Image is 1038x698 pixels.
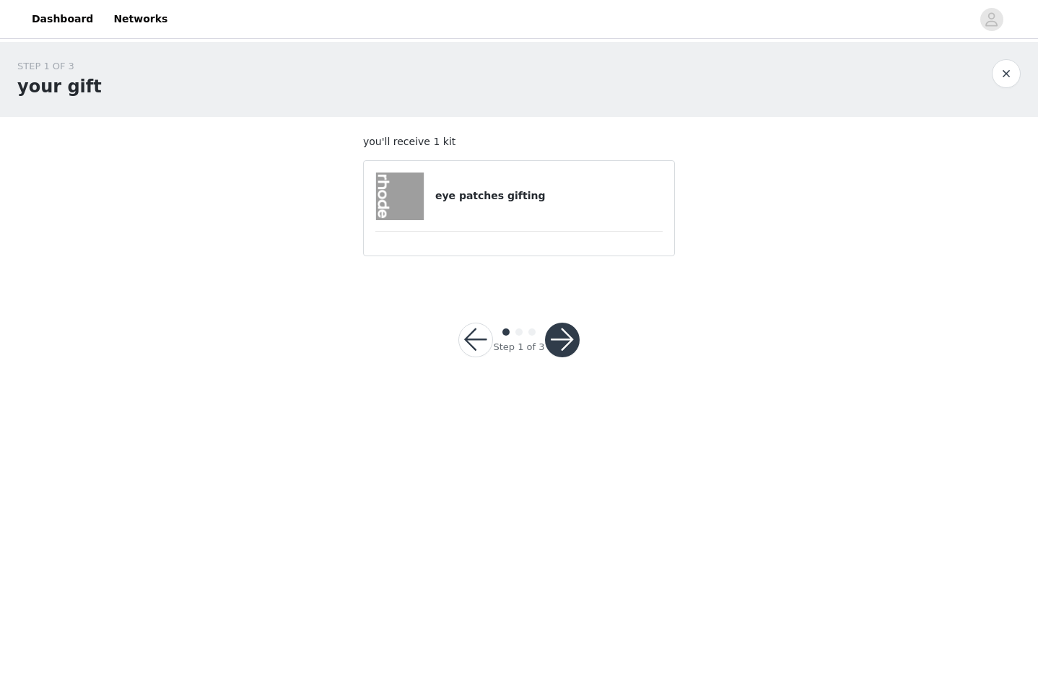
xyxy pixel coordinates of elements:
div: STEP 1 OF 3 [17,59,102,74]
img: eye patches gifting [376,173,424,220]
h1: your gift [17,74,102,100]
a: Networks [105,3,176,35]
p: you'll receive 1 kit [363,134,675,149]
a: Dashboard [23,3,102,35]
div: avatar [985,8,998,31]
h4: eye patches gifting [435,188,663,204]
div: Step 1 of 3 [493,340,544,354]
